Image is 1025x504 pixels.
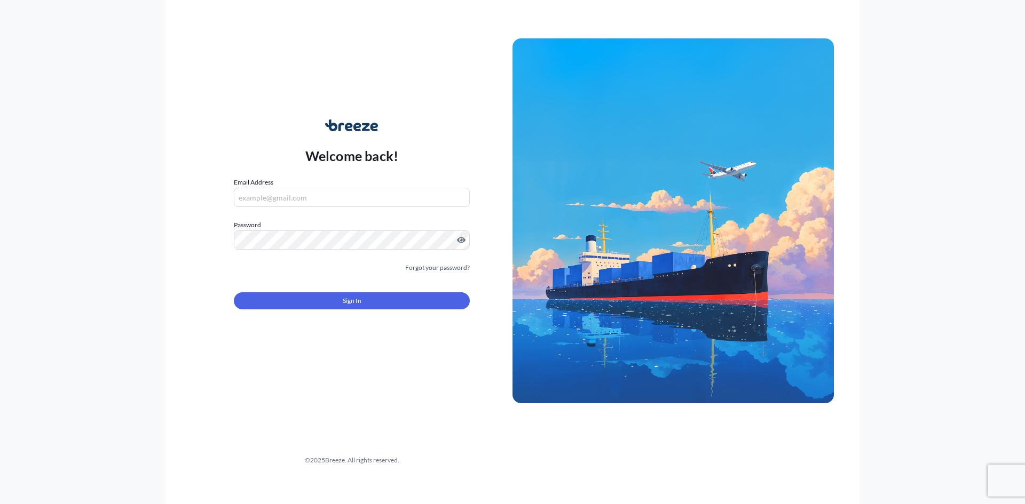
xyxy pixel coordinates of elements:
[234,188,470,207] input: example@gmail.com
[405,262,470,273] a: Forgot your password?
[234,177,273,188] label: Email Address
[512,38,834,403] img: Ship illustration
[343,295,361,306] span: Sign In
[234,292,470,309] button: Sign In
[234,220,470,230] label: Password
[457,236,466,244] button: Show password
[305,147,399,164] p: Welcome back!
[191,455,512,466] div: © 2025 Breeze. All rights reserved.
